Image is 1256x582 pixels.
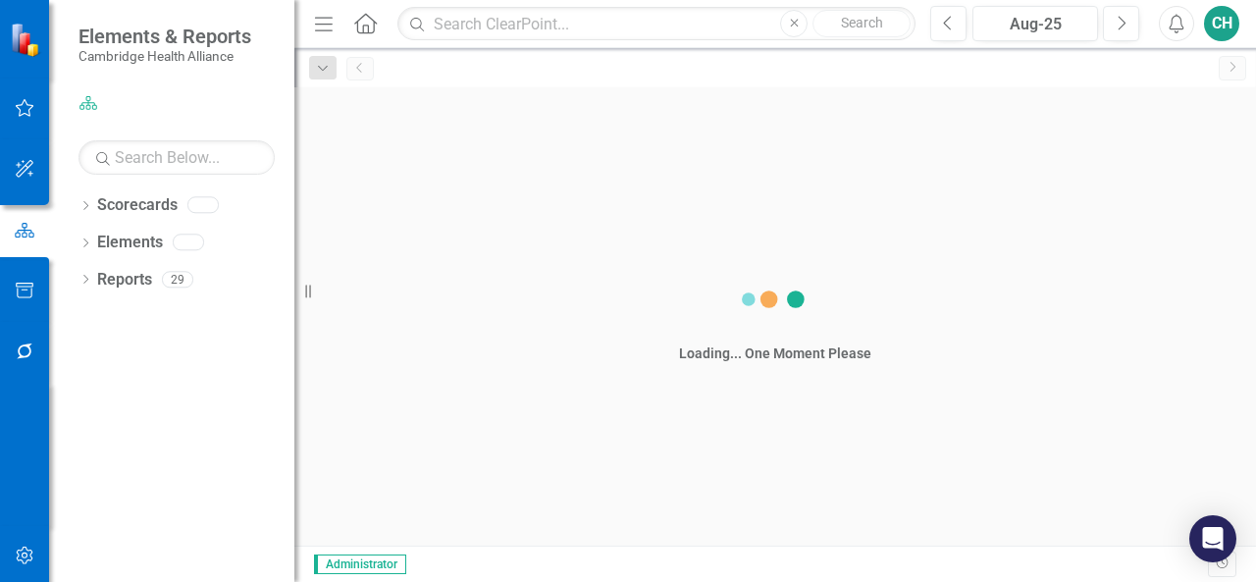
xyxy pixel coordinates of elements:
input: Search Below... [78,140,275,175]
span: Elements & Reports [78,25,251,48]
div: Aug-25 [979,13,1091,36]
small: Cambridge Health Alliance [78,48,251,64]
button: CH [1204,6,1239,41]
div: Open Intercom Messenger [1189,515,1236,562]
div: Loading... One Moment Please [679,344,871,363]
button: Aug-25 [972,6,1098,41]
span: Search [841,15,883,30]
a: Scorecards [97,194,178,217]
a: Reports [97,269,152,291]
div: 29 [162,271,193,288]
span: Administrator [314,555,406,574]
button: Search [812,10,911,37]
input: Search ClearPoint... [397,7,916,41]
a: Elements [97,232,163,254]
img: ClearPoint Strategy [10,22,45,57]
